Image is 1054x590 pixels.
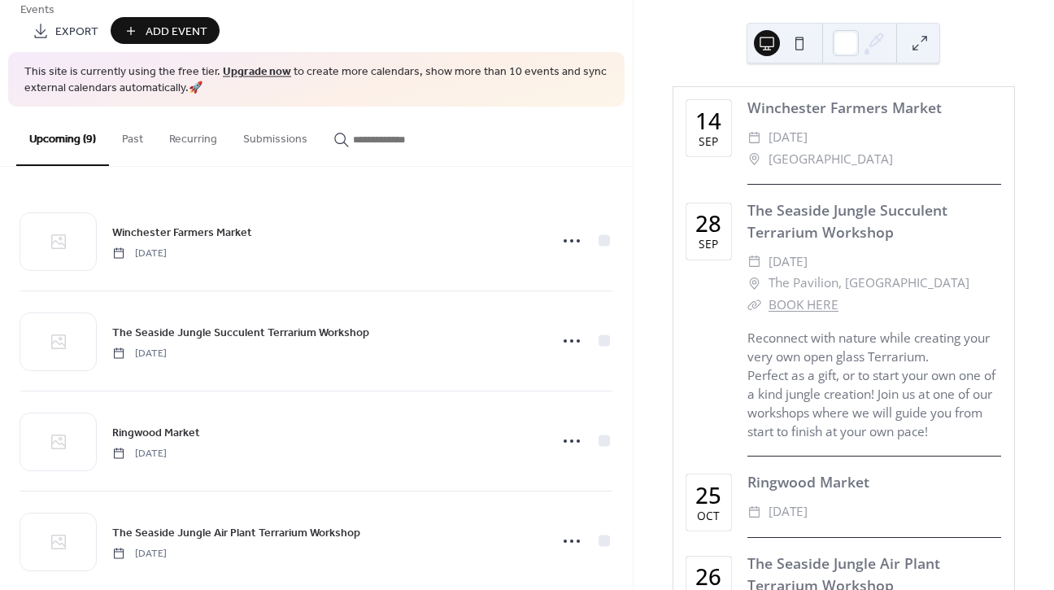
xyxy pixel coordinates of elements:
a: Ringwood Market [112,423,200,442]
div: Winchester Farmers Market [747,97,1001,118]
div: ​ [747,273,762,294]
span: [DATE] [769,127,808,148]
div: 28 [695,212,721,235]
span: Winchester Farmers Market [112,224,252,241]
div: ​ [747,251,762,273]
div: Sep [699,136,718,147]
span: The Seaside Jungle Air Plant Terrarium Workshop [112,524,360,541]
a: Winchester Farmers Market [112,223,252,242]
span: Ringwood Market [112,424,200,441]
span: [DATE] [112,546,167,561]
div: Ringwood Market [747,471,1001,492]
span: [DATE] [769,501,808,522]
span: Export [55,24,98,41]
div: ​ [747,295,762,316]
a: The Seaside Jungle Succulent Terrarium Workshop [747,200,947,241]
a: The Seaside Jungle Succulent Terrarium Workshop [112,323,369,342]
span: [DATE] [112,246,167,260]
a: Add Event [111,33,220,41]
div: 26 [695,566,721,588]
button: Past [109,107,156,164]
button: Recurring [156,107,230,164]
a: Export [20,17,111,44]
div: ​ [747,501,762,522]
div: 14 [695,110,721,133]
a: The Seaside Jungle Air Plant Terrarium Workshop [112,523,360,542]
div: 25 [695,484,721,507]
div: Oct [697,510,720,522]
div: Reconnect with nature while creating your very own open glass Terrarium. Perfect as a gift, or to... [747,329,1001,442]
div: ​ [747,127,762,148]
span: This site is currently using the free tier. to create more calendars, show more than 10 events an... [24,64,608,96]
a: BOOK HERE [769,296,838,313]
span: [DATE] [112,346,167,361]
span: The Seaside Jungle Succulent Terrarium Workshop [112,324,369,341]
button: Submissions [230,107,320,164]
a: Upgrade now [223,61,291,83]
button: Add Event [111,17,220,44]
button: Upcoming (9) [16,107,109,166]
div: ​ [747,149,762,170]
div: Sep [699,238,718,250]
span: [DATE] [112,446,167,461]
span: [GEOGRAPHIC_DATA] [769,149,893,170]
span: The Pavilion, [GEOGRAPHIC_DATA] [769,273,969,294]
span: [DATE] [769,251,808,273]
span: Add Event [146,24,207,41]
